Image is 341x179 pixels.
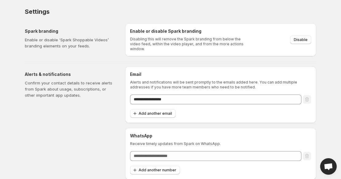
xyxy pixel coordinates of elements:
h5: Alerts & notifications [25,71,115,77]
span: Settings [25,8,49,15]
h6: Enable or disable Spark branding [130,28,247,34]
h6: Email [130,71,311,77]
span: Disable [294,37,308,42]
button: Disable [290,35,311,44]
span: Add another number [139,168,176,173]
p: Enable or disable ‘Spark Shoppable Videos’ branding elements on your feeds. [25,37,115,49]
p: Confirm your contact details to receive alerts from Spark about usage, subscriptions, or other im... [25,80,115,98]
button: Add another number [130,166,180,174]
h6: WhatsApp [130,133,311,139]
span: Add another email [139,111,172,116]
h5: Spark branding [25,28,115,34]
a: Open chat [320,158,337,175]
button: Add another email [130,109,176,118]
p: Receive timely updates from Spark on WhatsApp. [130,141,311,146]
p: Alerts and notifications will be sent promptly to the emails added here. You can add multiple add... [130,80,311,90]
p: Disabling this will remove the Spark branding from below the video feed, within the video player,... [130,37,247,51]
